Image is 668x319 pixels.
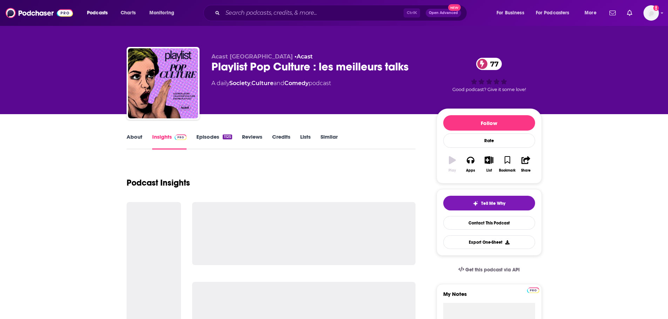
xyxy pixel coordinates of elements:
a: Lists [300,133,311,150]
div: List [486,168,492,173]
button: open menu [531,7,580,19]
button: Play [443,152,461,177]
span: More [585,8,596,18]
span: Ctrl K [404,8,420,18]
a: Charts [116,7,140,19]
div: 1125 [223,134,232,139]
button: Show profile menu [643,5,659,21]
a: Society [229,80,250,86]
div: A daily podcast [211,79,331,88]
a: Pro website [527,286,539,293]
span: New [448,4,461,11]
button: Export One-Sheet [443,235,535,249]
svg: Add a profile image [653,5,659,11]
span: Open Advanced [429,11,458,15]
a: InsightsPodchaser Pro [152,133,187,150]
a: Similar [320,133,338,150]
a: About [127,133,142,150]
img: Playlist Pop Culture : les meilleurs talks [128,48,198,118]
a: Show notifications dropdown [624,7,635,19]
div: Apps [466,168,475,173]
img: Podchaser Pro [175,134,187,140]
div: Play [448,168,456,173]
img: Podchaser - Follow, Share and Rate Podcasts [6,6,73,20]
div: Search podcasts, credits, & more... [210,5,474,21]
button: open menu [492,7,533,19]
button: List [480,152,498,177]
img: tell me why sparkle [473,201,478,206]
a: Culture [251,80,274,86]
div: Share [521,168,531,173]
button: Open AdvancedNew [426,9,461,17]
a: Episodes1125 [196,133,232,150]
a: Credits [272,133,290,150]
span: Acast [GEOGRAPHIC_DATA] [211,53,293,60]
span: , [250,80,251,86]
span: Get this podcast via API [465,267,520,273]
a: Reviews [242,133,262,150]
a: 77 [476,58,502,70]
span: and [274,80,284,86]
div: Bookmark [499,168,515,173]
label: My Notes [443,291,535,303]
button: Share [517,152,535,177]
div: 77Good podcast? Give it some love! [437,53,542,97]
button: open menu [82,7,117,19]
span: 77 [483,58,502,70]
a: Contact This Podcast [443,216,535,230]
a: Comedy [284,80,309,86]
button: Apps [461,152,480,177]
span: • [295,53,313,60]
button: tell me why sparkleTell Me Why [443,196,535,210]
span: Good podcast? Give it some love! [452,87,526,92]
span: Logged in as Naomiumusic [643,5,659,21]
button: Follow [443,115,535,131]
span: For Podcasters [536,8,569,18]
a: Acast [297,53,313,60]
img: Podchaser Pro [527,287,539,293]
button: open menu [580,7,605,19]
input: Search podcasts, credits, & more... [223,7,404,19]
span: Monitoring [149,8,174,18]
span: For Business [497,8,524,18]
span: Tell Me Why [481,201,505,206]
button: open menu [144,7,183,19]
h1: Podcast Insights [127,178,190,188]
img: User Profile [643,5,659,21]
span: Charts [121,8,136,18]
div: Rate [443,133,535,148]
a: Show notifications dropdown [607,7,619,19]
a: Get this podcast via API [453,261,526,278]
span: Podcasts [87,8,108,18]
button: Bookmark [498,152,517,177]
